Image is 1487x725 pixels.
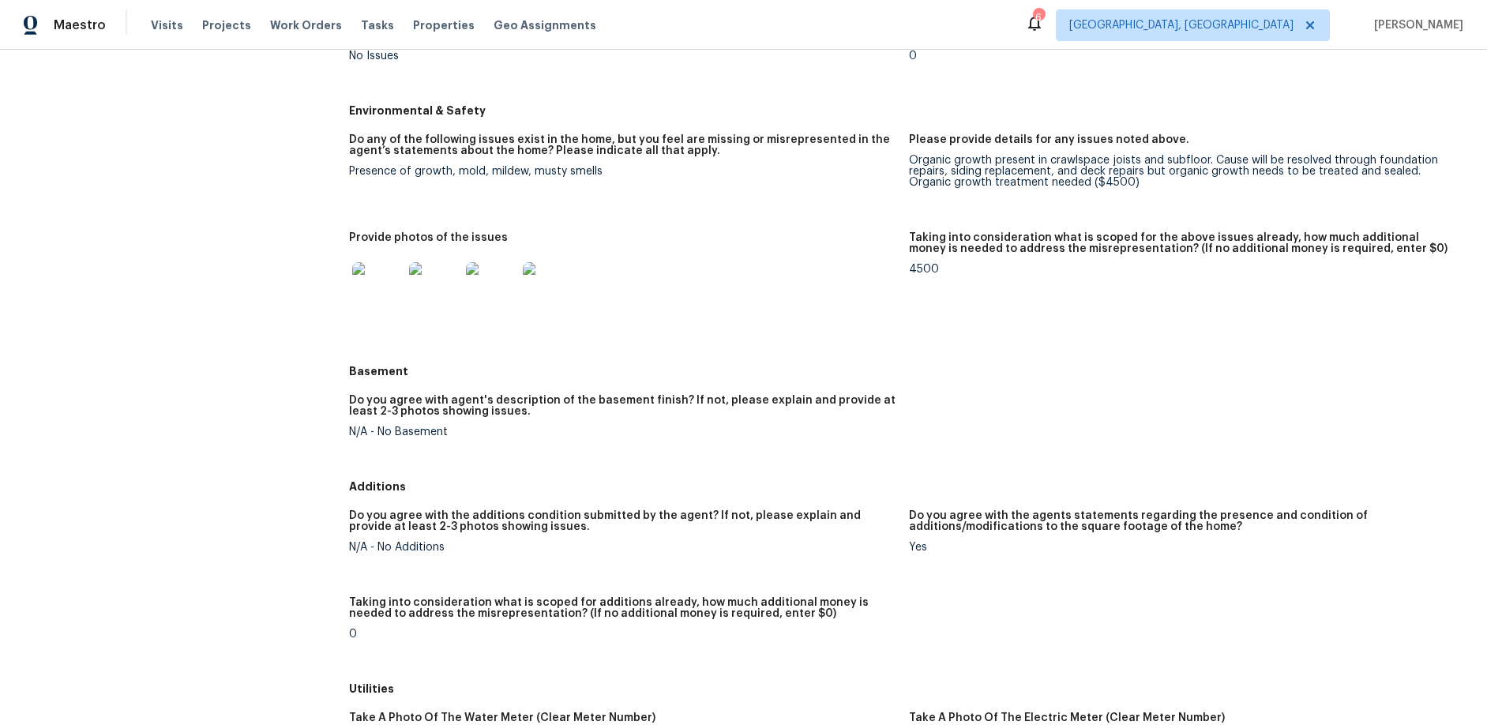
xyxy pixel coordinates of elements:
[909,712,1225,723] h5: Take A Photo Of The Electric Meter (Clear Meter Number)
[361,20,394,31] span: Tasks
[349,681,1468,697] h5: Utilities
[909,51,1455,62] div: 0
[349,479,1468,494] h5: Additions
[349,134,896,156] h5: Do any of the following issues exist in the home, but you feel are missing or misrepresented in t...
[202,17,251,33] span: Projects
[494,17,596,33] span: Geo Assignments
[349,363,1468,379] h5: Basement
[349,103,1468,118] h5: Environmental & Safety
[349,166,896,177] div: Presence of growth, mold, mildew, musty smells
[349,629,896,640] div: 0
[349,542,896,553] div: N/A - No Additions
[349,232,508,243] h5: Provide photos of the issues
[349,597,896,619] h5: Taking into consideration what is scoped for additions already, how much additional money is need...
[349,426,896,438] div: N/A - No Basement
[270,17,342,33] span: Work Orders
[1368,17,1463,33] span: [PERSON_NAME]
[349,395,896,417] h5: Do you agree with agent's description of the basement finish? If not, please explain and provide ...
[54,17,106,33] span: Maestro
[909,264,1455,275] div: 4500
[349,51,896,62] div: No Issues
[909,134,1189,145] h5: Please provide details for any issues noted above.
[1069,17,1294,33] span: [GEOGRAPHIC_DATA], [GEOGRAPHIC_DATA]
[1033,9,1044,25] div: 6
[909,155,1455,188] div: Organic growth present in crawlspace joists and subfloor. Cause will be resolved through foundati...
[413,17,475,33] span: Properties
[349,510,896,532] h5: Do you agree with the additions condition submitted by the agent? If not, please explain and prov...
[909,542,1455,553] div: Yes
[151,17,183,33] span: Visits
[909,510,1455,532] h5: Do you agree with the agents statements regarding the presence and condition of additions/modific...
[349,712,655,723] h5: Take A Photo Of The Water Meter (Clear Meter Number)
[909,232,1455,254] h5: Taking into consideration what is scoped for the above issues already, how much additional money ...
